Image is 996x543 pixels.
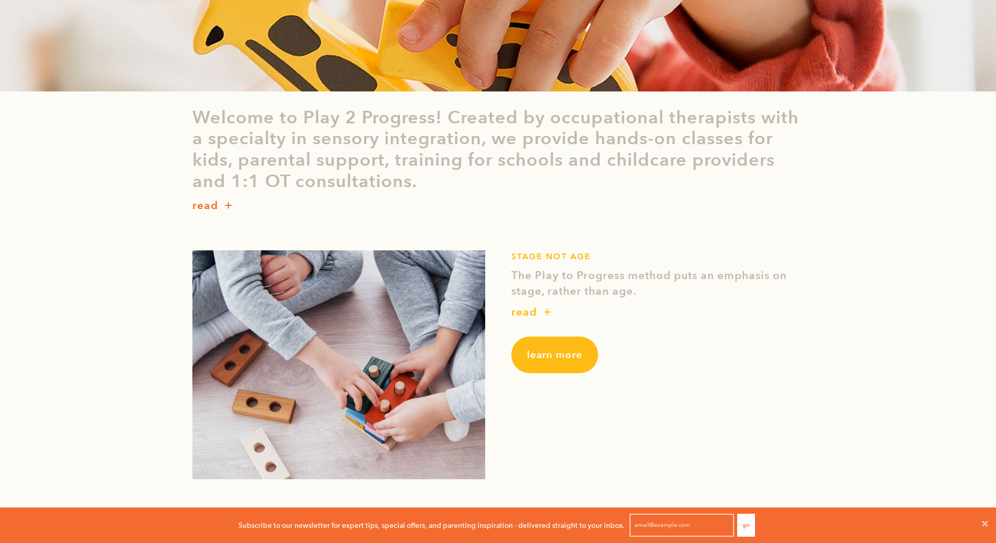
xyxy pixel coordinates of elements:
a: learn more [511,337,598,373]
h1: STAGE NOT AGE [511,250,804,263]
input: email@example.com [629,514,734,537]
p: read [192,198,218,214]
button: Go [737,514,755,537]
p: Welcome to Play 2 Progress! Created by occupational therapists with a specialty in sensory integr... [192,107,804,192]
p: read [511,304,537,321]
p: The Play to Progress method puts an emphasis on stage, rather than age. [511,268,804,299]
p: Subscribe to our newsletter for expert tips, special offers, and parenting inspiration - delivere... [238,519,625,531]
span: learn more [527,348,582,362]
